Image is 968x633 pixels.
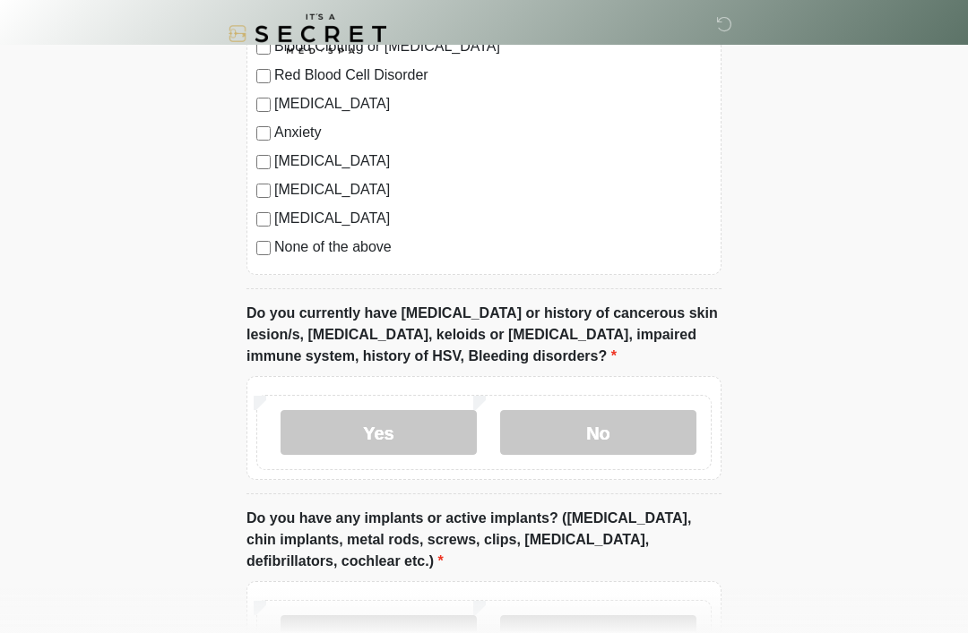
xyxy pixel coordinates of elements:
[256,98,271,112] input: [MEDICAL_DATA]
[229,13,386,54] img: It's A Secret Med Spa Logo
[500,410,696,455] label: No
[256,241,271,255] input: None of the above
[256,69,271,83] input: Red Blood Cell Disorder
[246,303,722,367] label: Do you currently have [MEDICAL_DATA] or history of cancerous skin lesion/s, [MEDICAL_DATA], keloi...
[274,236,712,258] label: None of the above
[256,184,271,198] input: [MEDICAL_DATA]
[274,64,712,86] label: Red Blood Cell Disorder
[274,122,712,143] label: Anxiety
[281,410,477,455] label: Yes
[256,126,271,141] input: Anxiety
[274,179,712,201] label: [MEDICAL_DATA]
[274,208,712,229] label: [MEDICAL_DATA]
[256,212,271,227] input: [MEDICAL_DATA]
[274,150,712,172] label: [MEDICAL_DATA]
[246,508,722,572] label: Do you have any implants or active implants? ([MEDICAL_DATA], chin implants, metal rods, screws, ...
[274,93,712,115] label: [MEDICAL_DATA]
[256,155,271,169] input: [MEDICAL_DATA]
